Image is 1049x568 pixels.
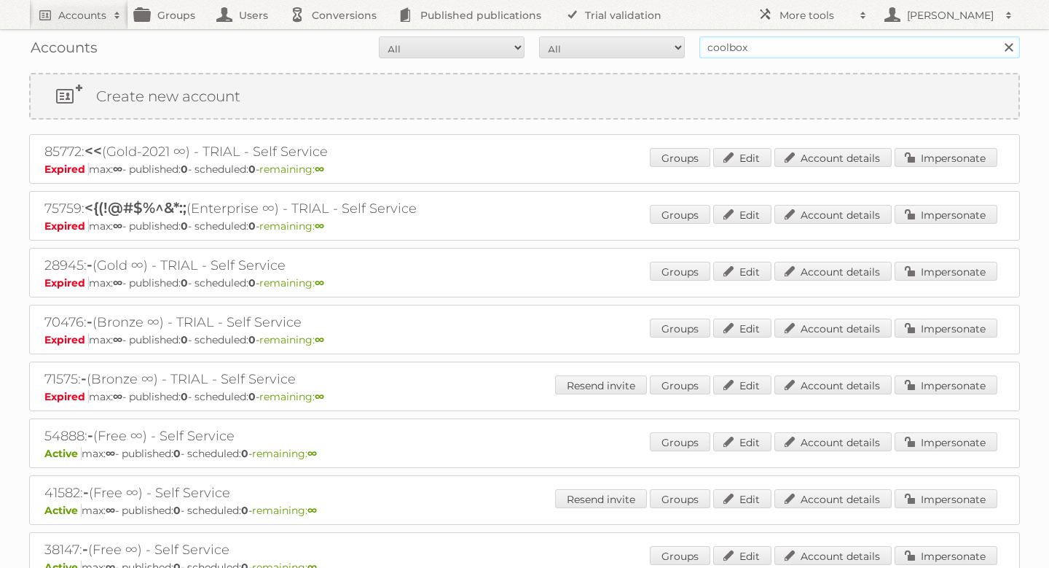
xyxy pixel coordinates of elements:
[113,276,122,289] strong: ∞
[44,199,554,218] h2: 75759: (Enterprise ∞) - TRIAL - Self Service
[315,333,324,346] strong: ∞
[774,262,892,281] a: Account details
[181,276,188,289] strong: 0
[650,319,710,338] a: Groups
[252,504,317,517] span: remaining:
[895,319,997,338] a: Impersonate
[113,333,122,346] strong: ∞
[774,148,892,167] a: Account details
[44,504,1005,517] p: max: - published: - scheduled: -
[650,262,710,281] a: Groups
[248,163,256,176] strong: 0
[181,333,188,346] strong: 0
[248,390,256,403] strong: 0
[44,333,89,346] span: Expired
[713,262,771,281] a: Edit
[315,276,324,289] strong: ∞
[903,8,998,23] h2: [PERSON_NAME]
[81,370,87,387] span: -
[87,427,93,444] span: -
[44,276,89,289] span: Expired
[106,504,115,517] strong: ∞
[895,205,997,224] a: Impersonate
[241,447,248,460] strong: 0
[774,489,892,508] a: Account details
[44,427,554,446] h2: 54888: (Free ∞) - Self Service
[259,163,324,176] span: remaining:
[44,256,554,275] h2: 28945: (Gold ∞) - TRIAL - Self Service
[85,142,102,160] span: <<
[44,219,89,233] span: Expired
[713,546,771,565] a: Edit
[650,376,710,394] a: Groups
[44,333,1005,346] p: max: - published: - scheduled: -
[307,504,317,517] strong: ∞
[555,489,647,508] a: Resend invite
[58,8,106,23] h2: Accounts
[181,163,188,176] strong: 0
[650,148,710,167] a: Groups
[44,163,1005,176] p: max: - published: - scheduled: -
[44,163,89,176] span: Expired
[713,432,771,451] a: Edit
[181,219,188,233] strong: 0
[44,540,554,559] h2: 38147: (Free ∞) - Self Service
[895,376,997,394] a: Impersonate
[713,319,771,338] a: Edit
[713,148,771,167] a: Edit
[31,74,1018,118] a: Create new account
[44,447,82,460] span: Active
[895,432,997,451] a: Impersonate
[259,333,324,346] span: remaining:
[650,489,710,508] a: Groups
[44,483,554,502] h2: 41582: (Free ∞) - Self Service
[44,142,554,161] h2: 85772: (Gold-2021 ∞) - TRIAL - Self Service
[315,219,324,233] strong: ∞
[44,370,554,389] h2: 71575: (Bronze ∞) - TRIAL - Self Service
[85,199,186,217] span: <{(!@#$%^&*:;
[774,432,892,451] a: Account details
[895,262,997,281] a: Impersonate
[44,504,82,517] span: Active
[113,390,122,403] strong: ∞
[774,546,892,565] a: Account details
[307,447,317,460] strong: ∞
[895,546,997,565] a: Impersonate
[252,447,317,460] span: remaining:
[44,390,1005,403] p: max: - published: - scheduled: -
[173,447,181,460] strong: 0
[650,546,710,565] a: Groups
[259,390,324,403] span: remaining:
[774,376,892,394] a: Account details
[241,504,248,517] strong: 0
[248,333,256,346] strong: 0
[650,432,710,451] a: Groups
[555,376,647,394] a: Resend invite
[113,219,122,233] strong: ∞
[774,319,892,338] a: Account details
[895,489,997,508] a: Impersonate
[44,447,1005,460] p: max: - published: - scheduled: -
[713,205,771,224] a: Edit
[87,256,93,273] span: -
[259,219,324,233] span: remaining:
[113,163,122,176] strong: ∞
[315,163,324,176] strong: ∞
[87,313,93,330] span: -
[713,376,771,394] a: Edit
[713,489,771,508] a: Edit
[774,205,892,224] a: Account details
[83,483,89,501] span: -
[259,276,324,289] span: remaining:
[44,313,554,332] h2: 70476: (Bronze ∞) - TRIAL - Self Service
[181,390,188,403] strong: 0
[44,219,1005,233] p: max: - published: - scheduled: -
[44,390,89,403] span: Expired
[315,390,324,403] strong: ∞
[44,276,1005,289] p: max: - published: - scheduled: -
[106,447,115,460] strong: ∞
[248,276,256,289] strong: 0
[779,8,852,23] h2: More tools
[173,504,181,517] strong: 0
[82,540,88,558] span: -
